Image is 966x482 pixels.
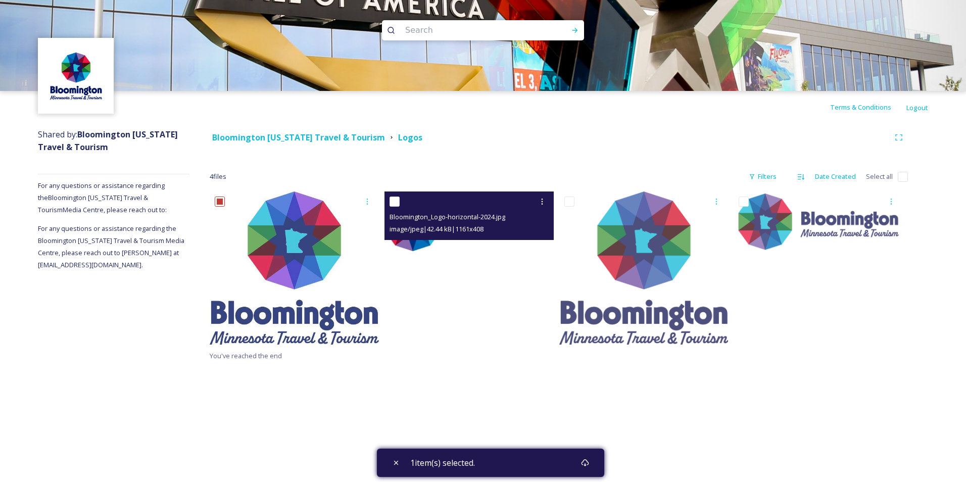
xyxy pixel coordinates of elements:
input: Search [400,19,539,41]
strong: Bloomington [US_STATE] Travel & Tourism [212,132,385,143]
strong: Logos [398,132,422,143]
span: For any questions or assistance regarding the Bloomington [US_STATE] Travel & Tourism Media Centr... [38,181,167,214]
img: Bloomington_Logo-horizontal-2024.png [734,191,903,252]
strong: Bloomington [US_STATE] Travel & Tourism [38,129,178,153]
div: Filters [744,167,782,186]
span: Shared by: [38,129,178,153]
img: Bloomington_VerticallogoFullColor.jpg [210,191,379,345]
span: Bloomington_Logo-horizontal-2024.jpg [390,212,505,221]
a: Terms & Conditions [830,101,906,113]
img: 429649847_804695101686009_1723528578384153789_n.jpg [39,39,113,113]
span: You've reached the end [210,351,282,360]
span: Logout [906,103,928,112]
span: Select all [866,172,893,181]
img: Bloomington_VerticallogoFullColor.png [559,191,729,345]
span: 4 file s [210,172,226,181]
span: Terms & Conditions [830,103,891,112]
span: 1 item(s) selected. [410,457,475,469]
span: image/jpeg | 42.44 kB | 1161 x 408 [390,224,484,233]
div: Date Created [810,167,861,186]
span: For any questions or assistance regarding the Bloomington [US_STATE] Travel & Tourism Media Centr... [38,224,186,269]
